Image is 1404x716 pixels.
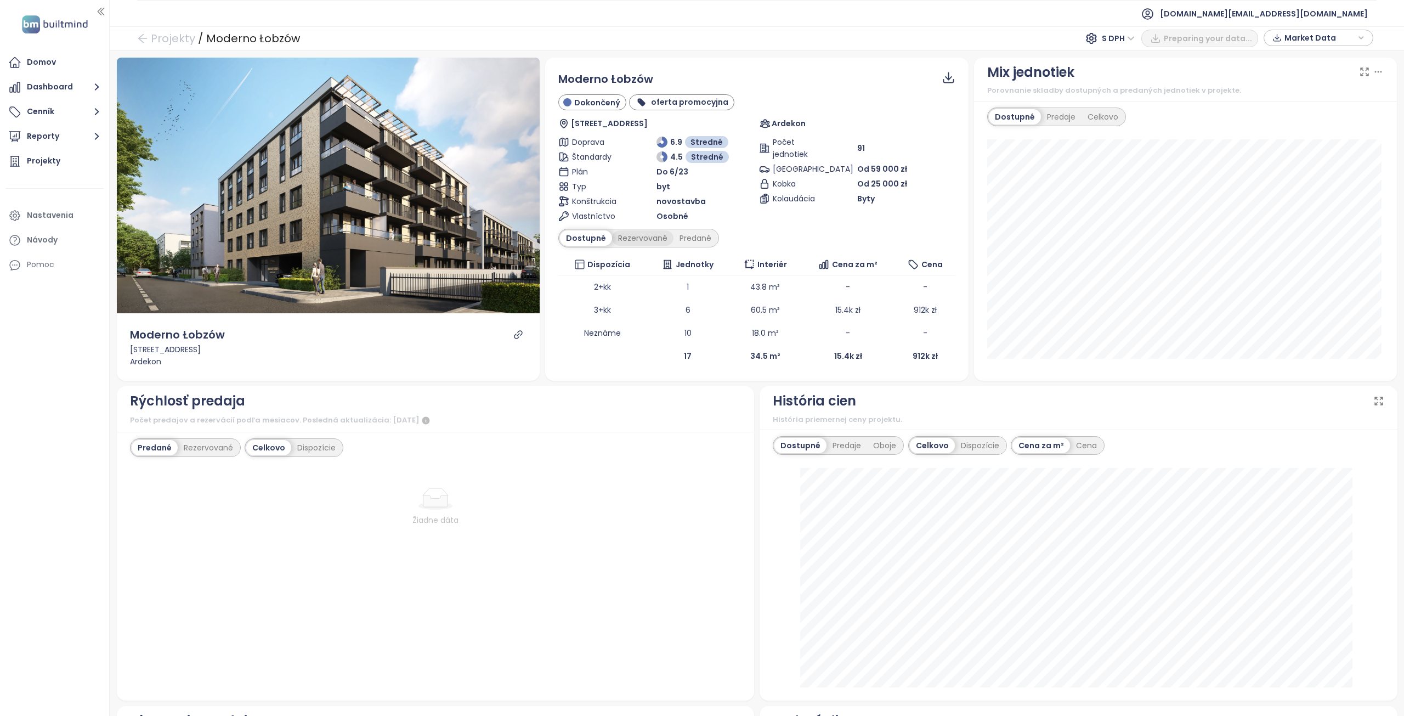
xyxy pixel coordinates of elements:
[955,438,1005,453] div: Dispozície
[1102,30,1135,47] span: S DPH
[27,55,56,69] div: Domov
[913,351,938,362] b: 912k zł
[130,391,245,411] div: Rýchlosť predaja
[670,136,682,148] span: 6.9
[27,233,58,247] div: Návody
[910,438,955,453] div: Celkovo
[572,151,621,163] span: Štandardy
[826,438,867,453] div: Predaje
[673,230,717,246] div: Predané
[757,258,787,270] span: Interiér
[587,258,630,270] span: Dispozícia
[684,351,692,362] b: 17
[656,195,706,207] span: novostavba
[772,117,806,129] span: Ardekon
[729,275,801,298] td: 43.8 m²
[558,275,646,298] td: 2+kk
[5,126,104,148] button: Reporty
[130,326,225,343] div: Moderno Łobzów
[574,97,620,109] span: Dokončený
[867,438,902,453] div: Oboje
[27,154,60,168] div: Projekty
[137,29,195,48] a: arrow-left Projekty
[1041,109,1082,125] div: Predaje
[571,117,648,129] span: [STREET_ADDRESS]
[206,29,300,48] div: Moderno Łobzów
[5,150,104,172] a: Projekty
[773,178,822,190] span: Kobka
[670,151,683,163] span: 4.5
[987,85,1384,96] div: Porovnanie skladby dostupných a predaných jednotiek v projekte.
[178,440,239,455] div: Rezervované
[132,440,178,455] div: Predané
[857,193,875,205] span: Byty
[572,181,621,193] span: Typ
[923,328,927,339] span: -
[572,136,621,148] span: Doprava
[198,29,203,48] div: /
[773,414,1384,425] div: História priemernej ceny projektu.
[1270,30,1367,46] div: button
[647,322,729,345] td: 10
[729,322,801,345] td: 18.0 m²
[773,391,856,411] div: História cien
[987,62,1074,83] div: Mix jednotiek
[656,166,688,178] span: Do 6/23
[558,322,646,345] td: Neznáme
[5,229,104,251] a: Návody
[773,163,822,175] span: [GEOGRAPHIC_DATA]
[846,328,850,339] span: -
[773,136,822,160] span: Počet jednotiek
[676,258,714,270] span: Jednotky
[857,142,865,154] span: 91
[558,298,646,322] td: 3+kk
[834,351,862,362] b: 15.4k zł
[921,258,943,270] span: Cena
[656,181,670,193] span: byt
[1082,109,1124,125] div: Celkovo
[162,514,710,526] div: Žiadne dáta
[5,101,104,123] button: Cenník
[130,414,741,427] div: Počet predajov a rezervácií podľa mesiacov. Posledná aktualizácia: [DATE]
[5,254,104,276] div: Pomoc
[1012,438,1070,453] div: Cena za m²
[923,281,927,292] span: -
[989,109,1041,125] div: Dostupné
[647,298,729,322] td: 6
[914,305,937,315] span: 912k zł
[1070,438,1103,453] div: Cena
[513,330,523,340] a: link
[5,76,104,98] button: Dashboard
[19,13,91,36] img: logo
[651,97,728,108] b: oferta promocyjna
[27,208,73,222] div: Nastavenia
[612,230,673,246] div: Rezervované
[857,178,907,190] span: Od 25 000 zł
[835,305,860,315] span: 15.4k zł
[773,193,822,205] span: Kolaudácia
[246,440,291,455] div: Celkovo
[729,298,801,322] td: 60.5 m²
[572,166,621,178] span: Plán
[1164,32,1252,44] span: Preparing your data...
[558,71,653,87] span: Moderno Łobzów
[291,440,342,455] div: Dispozície
[774,438,826,453] div: Dostupné
[130,343,527,356] div: [STREET_ADDRESS]
[1141,30,1258,47] button: Preparing your data...
[560,230,612,246] div: Dostupné
[656,210,688,222] span: Osobné
[690,136,723,148] span: Stredné
[857,164,907,174] span: Od 59 000 zł
[5,52,104,74] a: Domov
[27,258,54,272] div: Pomoc
[691,151,723,163] span: Stredné
[572,195,621,207] span: Konštrukcia
[5,205,104,227] a: Nastavenia
[750,351,780,362] b: 34.5 m²
[1284,30,1355,46] span: Market Data
[130,356,527,368] div: Ardekon
[647,275,729,298] td: 1
[1160,1,1368,27] span: [DOMAIN_NAME][EMAIL_ADDRESS][DOMAIN_NAME]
